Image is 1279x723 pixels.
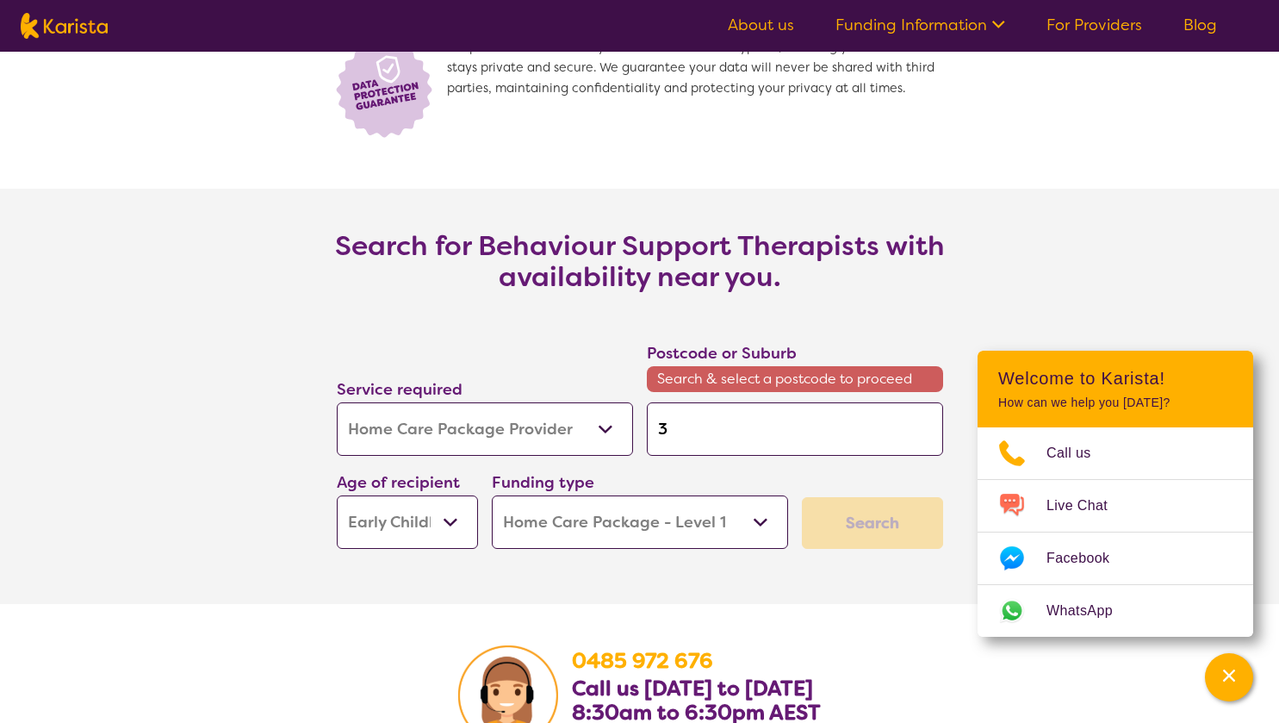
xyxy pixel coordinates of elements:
span: Call us [1046,440,1112,466]
span: Live Chat [1046,493,1128,519]
a: 0485 972 676 [572,647,713,675]
span: Facebook [1046,545,1130,571]
b: Call us [DATE] to [DATE] [572,675,813,702]
img: Lock icon [330,37,447,140]
span: WhatsApp [1046,598,1133,624]
a: Funding Information [835,15,1005,35]
div: Channel Menu [978,351,1253,637]
h3: Search for Behaviour Support Therapists with availability near you. [295,230,984,292]
img: Karista logo [21,13,108,39]
span: Search & select a postcode to proceed [647,366,943,392]
label: Postcode or Suburb [647,343,797,364]
a: Web link opens in a new tab. [978,585,1253,637]
a: Blog [1183,15,1217,35]
label: Funding type [492,472,594,493]
label: Service required [337,379,463,400]
a: About us [728,15,794,35]
h2: Welcome to Karista! [998,368,1232,389]
p: How can we help you [DATE]? [998,396,1232,410]
label: Age of recipient [337,472,460,493]
button: Channel Menu [1205,653,1253,701]
ul: Choose channel [978,427,1253,637]
span: We prioritise data security with end-to-end encryption, ensuring your information stays private a... [447,37,950,140]
input: Type [647,402,943,456]
a: For Providers [1046,15,1142,35]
